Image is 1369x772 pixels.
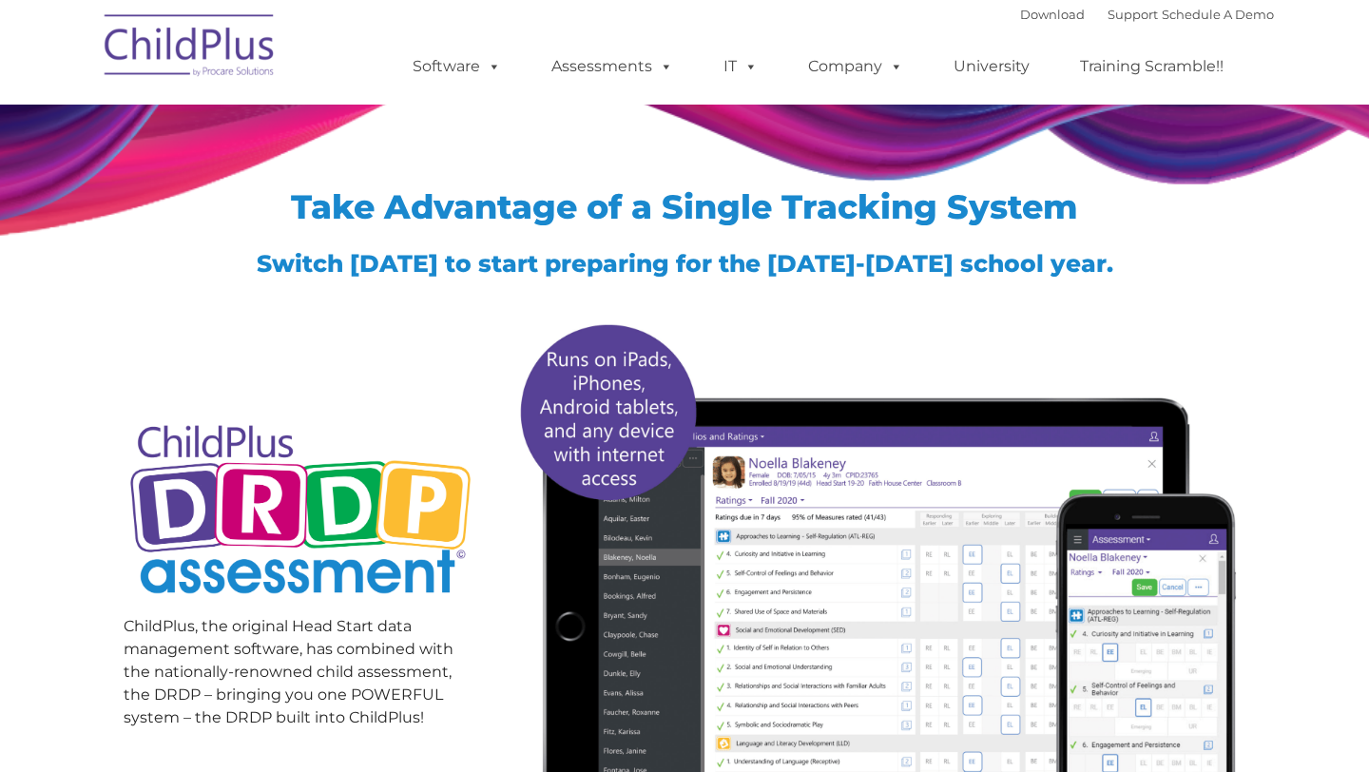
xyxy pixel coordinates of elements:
[789,48,922,86] a: Company
[1020,7,1274,22] font: |
[291,186,1078,227] span: Take Advantage of a Single Tracking System
[704,48,777,86] a: IT
[95,1,285,96] img: ChildPlus by Procare Solutions
[124,404,478,620] img: Copyright - DRDP Logo
[124,617,453,726] span: ChildPlus, the original Head Start data management software, has combined with the nationally-ren...
[1108,7,1158,22] a: Support
[394,48,520,86] a: Software
[257,249,1113,278] span: Switch [DATE] to start preparing for the [DATE]-[DATE] school year.
[1061,48,1243,86] a: Training Scramble!!
[532,48,692,86] a: Assessments
[1162,7,1274,22] a: Schedule A Demo
[1020,7,1085,22] a: Download
[935,48,1049,86] a: University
